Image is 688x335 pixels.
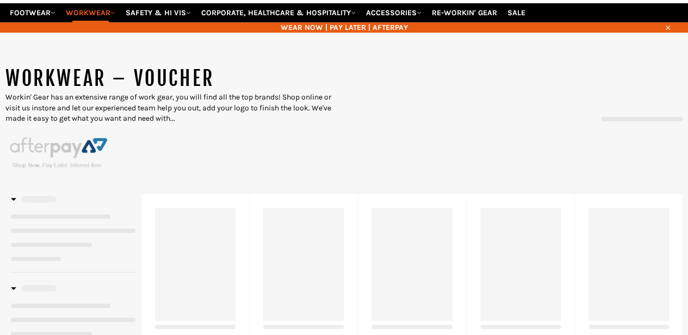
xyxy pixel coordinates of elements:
a: CORPORATE, HEALTHCARE & HOSPITALITY [197,3,360,22]
a: FOOTWEAR [5,3,60,22]
h1: WORKWEAR – voucher [5,65,344,92]
a: SALE [503,3,530,22]
a: WORKWEAR [61,3,120,22]
span: WEAR NOW | PAY LATER | AFTERPAY [5,22,683,33]
a: RE-WORKIN' GEAR [427,3,501,22]
p: Workin' Gear has an extensive range of work gear, you will find all the top brands! Shop online o... [5,92,344,123]
a: SAFETY & HI VIS [121,3,195,22]
a: ACCESSORIES [362,3,426,22]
